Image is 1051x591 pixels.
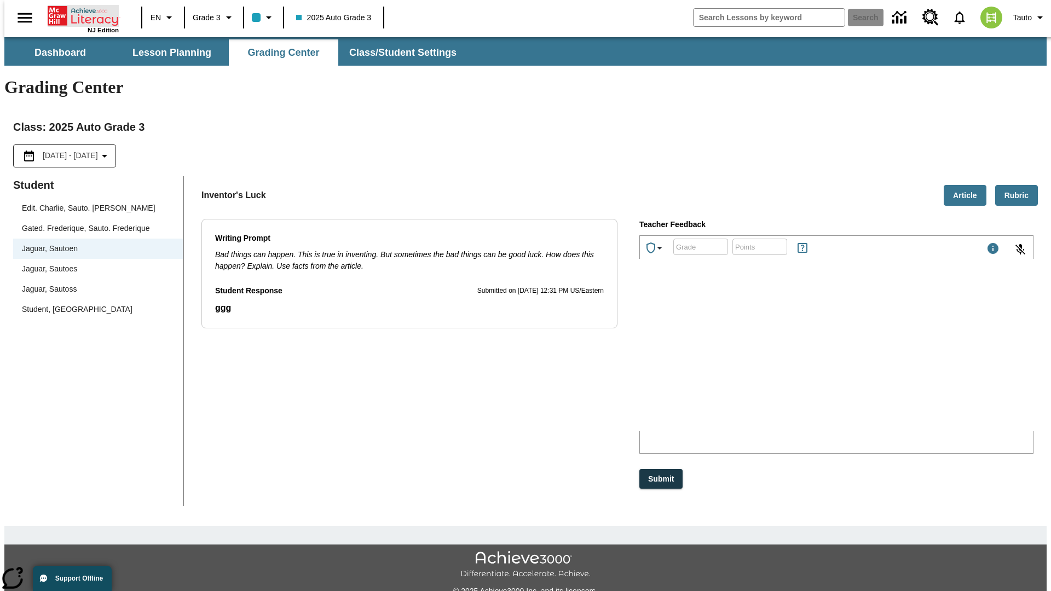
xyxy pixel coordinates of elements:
button: Dashboard [5,39,115,66]
button: Submit [639,469,683,489]
p: ggg [215,302,604,315]
input: Grade: Letters, numbers, %, + and - are allowed. [673,233,728,262]
span: Grade 3 [193,12,221,24]
p: Writing Prompt [215,233,604,245]
div: Grade: Letters, numbers, %, + and - are allowed. [673,239,728,255]
button: Class color is light blue. Change class color [247,8,280,27]
div: SubNavbar [4,37,1047,66]
a: Home [48,5,119,27]
div: Gated. Frederique, Sauto. Frederique [13,218,183,239]
button: Select a new avatar [974,3,1009,32]
div: Jaguar, Sautoen [22,243,78,254]
a: Data Center [886,3,916,33]
button: Grade: Grade 3, Select a grade [188,8,240,27]
p: Teacher Feedback [639,219,1033,231]
div: Maximum 1000 characters Press Escape to exit toolbar and use left and right arrow keys to access ... [986,242,1000,257]
div: Jaguar, Sautoss [22,283,77,295]
div: Jaguar, Sautoss [13,279,183,299]
div: Edit. Charlie, Sauto. [PERSON_NAME] [13,198,183,218]
h2: Class : 2025 Auto Grade 3 [13,118,1038,136]
span: Tauto [1013,12,1032,24]
div: Points: Must be equal to or less than 25. [732,239,787,255]
div: Edit. Charlie, Sauto. [PERSON_NAME] [22,202,155,214]
svg: Collapse Date Range Filter [98,149,111,163]
span: Support Offline [55,575,103,582]
h1: Grading Center [4,77,1047,97]
button: Support Offline [33,566,112,591]
button: Article, Will open in new tab [944,185,986,206]
div: Jaguar, Sautoes [22,263,77,275]
div: Student, [GEOGRAPHIC_DATA] [22,304,132,315]
p: Submitted on [DATE] 12:31 PM US/Eastern [477,286,604,297]
body: Type your response here. [4,9,160,19]
img: avatar image [980,7,1002,28]
div: SubNavbar [4,39,466,66]
p: Student Response [215,302,604,315]
button: Class/Student Settings [340,39,465,66]
a: Resource Center, Will open in new tab [916,3,945,32]
button: Profile/Settings [1009,8,1051,27]
div: Jaguar, Sautoes [13,259,183,279]
button: Achievements [640,237,671,259]
button: Open side menu [9,2,41,34]
span: [DATE] - [DATE] [43,150,98,161]
input: search field [694,9,845,26]
div: Jaguar, Sautoen [13,239,183,259]
button: Grading Center [229,39,338,66]
button: Lesson Planning [117,39,227,66]
p: sgANM [4,9,160,19]
div: Student, [GEOGRAPHIC_DATA] [13,299,183,320]
p: Student Response [215,285,282,297]
p: Student [13,176,183,194]
div: Gated. Frederique, Sauto. Frederique [22,223,149,234]
p: Inventor's Luck [201,189,266,202]
img: Achieve3000 Differentiate Accelerate Achieve [460,551,591,579]
span: NJ Edition [88,27,119,33]
a: Notifications [945,3,974,32]
button: Select the date range menu item [18,149,111,163]
button: Language: EN, Select a language [146,8,181,27]
button: Click to activate and allow voice recognition [1007,236,1033,263]
div: Home [48,4,119,33]
button: Rubric, Will open in new tab [995,185,1038,206]
span: Lesson Planning [132,47,211,59]
p: Bad things can happen. This is true in inventing. But sometimes the bad things can be good luck. ... [215,249,604,272]
input: Points: Must be equal to or less than 25. [732,233,787,262]
span: Grading Center [247,47,319,59]
span: Dashboard [34,47,86,59]
span: Class/Student Settings [349,47,457,59]
span: EN [151,12,161,24]
span: 2025 Auto Grade 3 [296,12,372,24]
button: Rules for Earning Points and Achievements, Will open in new tab [792,237,813,259]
